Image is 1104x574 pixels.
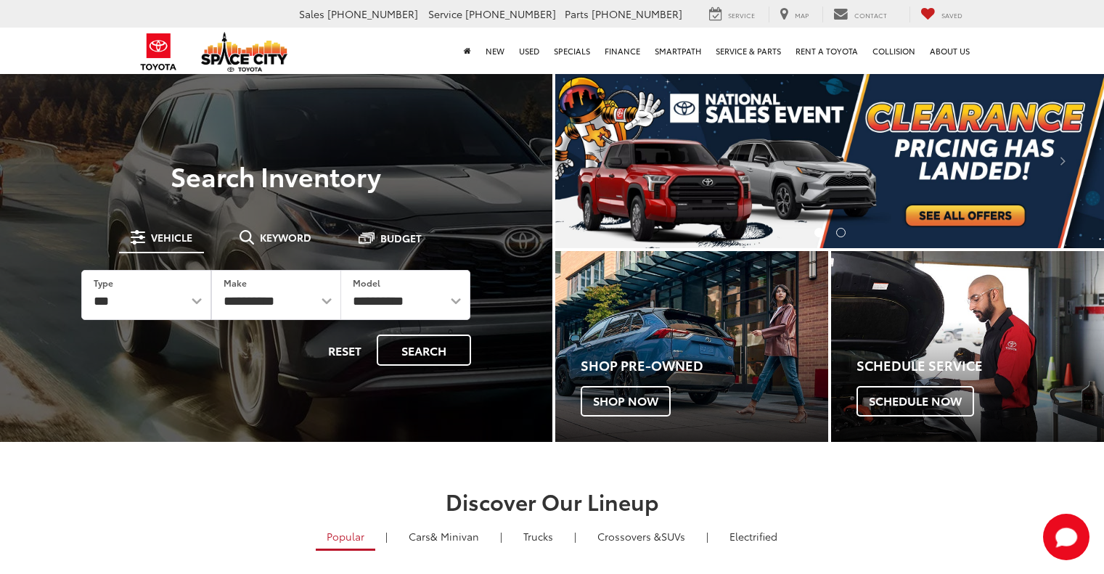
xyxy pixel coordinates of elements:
span: Schedule Now [856,386,974,417]
img: Space City Toyota [201,32,288,72]
img: Toyota [131,28,186,75]
a: Service & Parts [708,28,788,74]
button: Reset [316,335,374,366]
span: Keyword [260,232,311,242]
a: About Us [923,28,977,74]
h4: Schedule Service [856,358,1104,373]
button: Toggle Chat Window [1043,514,1089,560]
span: Map [795,10,809,20]
a: Home [457,28,478,74]
span: Vehicle [151,232,192,242]
a: Cars [398,524,490,549]
button: Search [377,335,471,366]
a: Schedule Service Schedule Now [831,251,1104,442]
a: Finance [597,28,647,74]
h4: Shop Pre-Owned [581,358,828,373]
a: Collision [865,28,923,74]
a: Contact [822,7,898,22]
a: Electrified [719,524,788,549]
li: | [496,529,506,544]
a: Trucks [512,524,564,549]
svg: Start Chat [1043,514,1089,560]
label: Type [94,276,113,289]
a: Map [769,7,819,22]
button: Click to view next picture. [1022,102,1104,219]
span: Crossovers & [597,529,661,544]
span: Budget [380,233,422,243]
a: SmartPath [647,28,708,74]
a: SUVs [586,524,696,549]
span: [PHONE_NUMBER] [327,7,418,21]
a: Service [698,7,766,22]
a: Popular [316,524,375,551]
span: Shop Now [581,386,671,417]
a: Used [512,28,547,74]
span: [PHONE_NUMBER] [592,7,682,21]
label: Model [353,276,380,289]
span: [PHONE_NUMBER] [465,7,556,21]
a: My Saved Vehicles [909,7,973,22]
li: Go to slide number 1. [814,228,824,237]
li: | [703,529,712,544]
span: Sales [299,7,324,21]
button: Click to view previous picture. [555,102,637,219]
a: Shop Pre-Owned Shop Now [555,251,828,442]
span: Service [428,7,462,21]
span: Service [728,10,755,20]
a: Rent a Toyota [788,28,865,74]
span: Saved [941,10,962,20]
span: Parts [565,7,589,21]
li: | [571,529,580,544]
h2: Discover Our Lineup [41,489,1064,513]
span: & Minivan [430,529,479,544]
div: Toyota [555,251,828,442]
h3: Search Inventory [61,161,491,190]
a: Specials [547,28,597,74]
li: Go to slide number 2. [836,228,846,237]
li: | [382,529,391,544]
label: Make [224,276,247,289]
div: Toyota [831,251,1104,442]
span: Contact [854,10,887,20]
a: New [478,28,512,74]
